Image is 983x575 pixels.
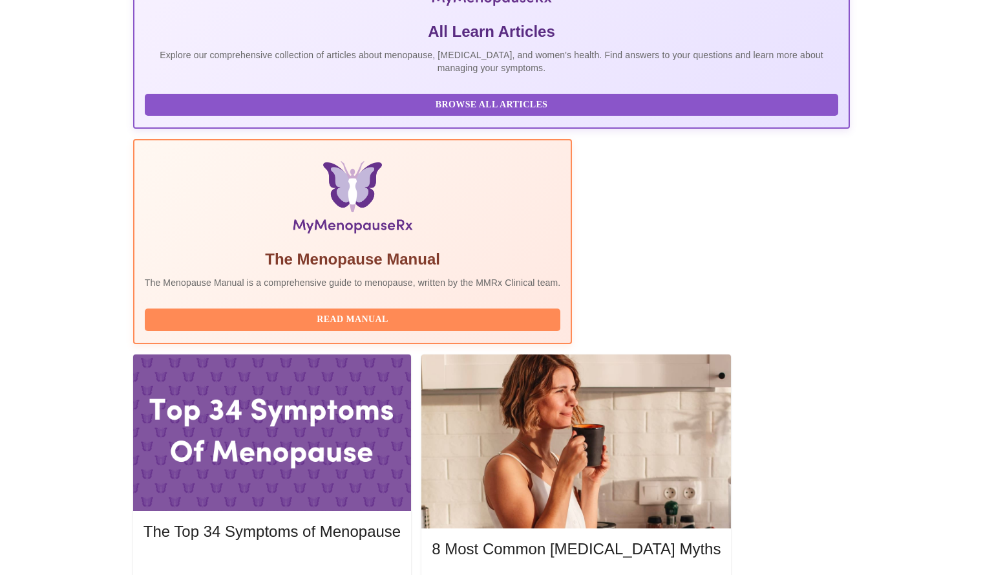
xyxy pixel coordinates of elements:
[145,309,561,331] button: Read Manual
[158,312,548,328] span: Read Manual
[145,249,561,270] h5: The Menopause Manual
[145,98,842,109] a: Browse All Articles
[432,539,721,559] h5: 8 Most Common [MEDICAL_DATA] Myths
[145,94,839,116] button: Browse All Articles
[143,521,401,542] h5: The Top 34 Symptoms of Menopause
[145,313,564,324] a: Read Manual
[145,49,839,74] p: Explore our comprehensive collection of articles about menopause, [MEDICAL_DATA], and women's hea...
[145,21,839,42] h5: All Learn Articles
[211,161,494,239] img: Menopause Manual
[158,97,826,113] span: Browse All Articles
[156,557,388,573] span: Read More
[143,558,404,569] a: Read More
[145,276,561,289] p: The Menopause Manual is a comprehensive guide to menopause, written by the MMRx Clinical team.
